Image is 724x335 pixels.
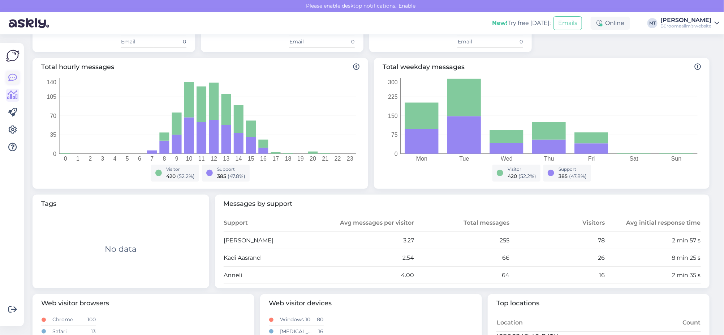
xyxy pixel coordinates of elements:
td: 0 [490,36,523,47]
span: Messages by support [224,199,701,209]
tspan: 140 [47,79,56,85]
span: 385 [559,173,568,179]
tspan: 225 [388,94,398,100]
td: Email [457,36,490,47]
span: Tags [41,199,201,209]
tspan: Fri [588,156,595,162]
div: Büroomaailm's website [660,23,712,29]
td: 80 [313,314,324,326]
tspan: Thu [544,156,554,162]
tspan: 0 [64,156,67,162]
th: Count [599,314,701,331]
th: Avg initial response time [606,215,701,232]
tspan: 21 [322,156,328,162]
tspan: 0 [53,150,56,157]
td: 26 [510,249,605,267]
td: 0 [154,36,186,47]
tspan: 15 [248,156,254,162]
td: Kadi Aasrand [224,249,319,267]
span: Enable [397,3,418,9]
td: 255 [414,232,510,249]
tspan: 12 [211,156,217,162]
tspan: 19 [297,156,304,162]
tspan: Tue [460,156,469,162]
tspan: 9 [175,156,178,162]
td: 16 [510,267,605,284]
span: Total hourly messages [41,62,359,72]
span: 420 [508,173,517,179]
td: 3.27 [319,232,414,249]
td: Anneli [224,267,319,284]
span: Top locations [496,298,701,308]
td: Email [289,36,322,47]
td: 0 [322,36,355,47]
img: Askly Logo [6,49,20,63]
tspan: 4 [113,156,117,162]
td: 64 [414,267,510,284]
tspan: 14 [236,156,242,162]
span: ( 52.2 %) [518,173,536,179]
div: [PERSON_NAME] [660,17,712,23]
tspan: 11 [198,156,205,162]
tspan: Sat [630,156,639,162]
tspan: 35 [50,132,56,138]
td: [PERSON_NAME] [224,232,319,249]
tspan: 70 [50,113,56,119]
a: [PERSON_NAME]Büroomaailm's website [660,17,720,29]
span: 420 [166,173,176,179]
th: Avg messages per visitor [319,215,414,232]
span: ( 47.8 %) [569,173,587,179]
th: Visitors [510,215,605,232]
span: 385 [217,173,226,179]
th: Support [224,215,319,232]
span: Total weekday messages [383,62,701,72]
tspan: 8 [163,156,166,162]
tspan: 6 [138,156,141,162]
tspan: Mon [416,156,427,162]
span: ( 52.2 %) [177,173,195,179]
span: Web visitor browsers [41,298,246,308]
div: Try free [DATE]: [492,19,551,27]
div: Support [559,166,587,173]
td: 2.54 [319,249,414,267]
span: ( 47.8 %) [228,173,245,179]
td: 8 min 25 s [606,249,701,267]
tspan: 10 [186,156,193,162]
div: Support [217,166,245,173]
td: 100 [85,314,96,326]
tspan: 22 [335,156,341,162]
tspan: 2 [89,156,92,162]
tspan: 20 [310,156,316,162]
tspan: 0 [395,150,398,157]
div: Online [591,17,630,30]
td: 78 [510,232,605,249]
tspan: Wed [501,156,513,162]
td: 2 min 35 s [606,267,701,284]
div: MT [647,18,658,28]
td: 66 [414,249,510,267]
button: Emails [553,16,582,30]
tspan: 5 [126,156,129,162]
tspan: 105 [47,94,56,100]
th: Location [496,314,599,331]
tspan: 16 [260,156,267,162]
th: Total messages [414,215,510,232]
tspan: 13 [223,156,229,162]
tspan: 150 [388,113,398,119]
tspan: 23 [347,156,353,162]
td: 4.00 [319,267,414,284]
div: Visitor [508,166,536,173]
div: Visitor [166,166,195,173]
b: New! [492,20,508,26]
tspan: 75 [391,132,398,138]
div: No data [105,243,137,255]
tspan: Sun [671,156,681,162]
td: Windows 10 [280,314,313,326]
tspan: 17 [272,156,279,162]
td: Chrome [52,314,85,326]
span: Web visitor devices [269,298,473,308]
tspan: 1 [76,156,79,162]
tspan: 3 [101,156,104,162]
td: Email [121,36,154,47]
td: 2 min 57 s [606,232,701,249]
